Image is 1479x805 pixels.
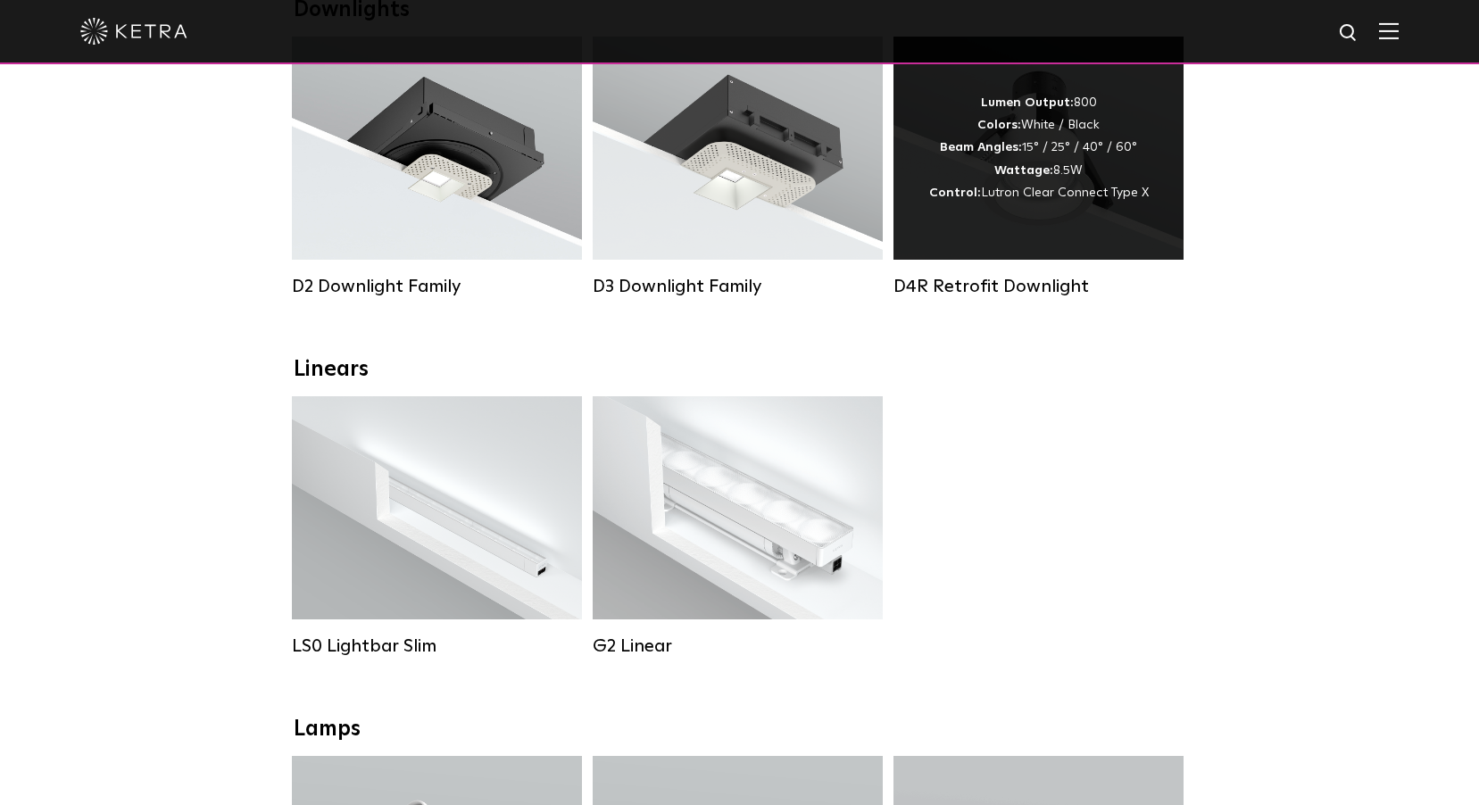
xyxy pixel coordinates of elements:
strong: Wattage: [994,164,1053,177]
div: D3 Downlight Family [593,276,883,297]
a: D3 Downlight Family Lumen Output:700 / 900 / 1100Colors:White / Black / Silver / Bronze / Paintab... [593,37,883,297]
strong: Control: [929,187,981,199]
a: D2 Downlight Family Lumen Output:1200Colors:White / Black / Gloss Black / Silver / Bronze / Silve... [292,37,582,297]
img: search icon [1338,22,1360,45]
div: D2 Downlight Family [292,276,582,297]
div: D4R Retrofit Downlight [893,276,1184,297]
div: Linears [294,357,1186,383]
span: Lutron Clear Connect Type X [981,187,1149,199]
a: LS0 Lightbar Slim Lumen Output:200 / 350Colors:White / BlackControl:X96 Controller [292,396,582,657]
div: 800 White / Black 15° / 25° / 40° / 60° 8.5W [929,92,1149,204]
strong: Lumen Output: [981,96,1074,109]
div: LS0 Lightbar Slim [292,635,582,657]
a: D4R Retrofit Downlight Lumen Output:800Colors:White / BlackBeam Angles:15° / 25° / 40° / 60°Watta... [893,37,1184,297]
div: Lamps [294,717,1186,743]
a: G2 Linear Lumen Output:400 / 700 / 1000Colors:WhiteBeam Angles:Flood / [GEOGRAPHIC_DATA] / Narrow... [593,396,883,657]
strong: Colors: [977,119,1021,131]
div: G2 Linear [593,635,883,657]
strong: Beam Angles: [940,141,1022,154]
img: ketra-logo-2019-white [80,18,187,45]
img: Hamburger%20Nav.svg [1379,22,1399,39]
